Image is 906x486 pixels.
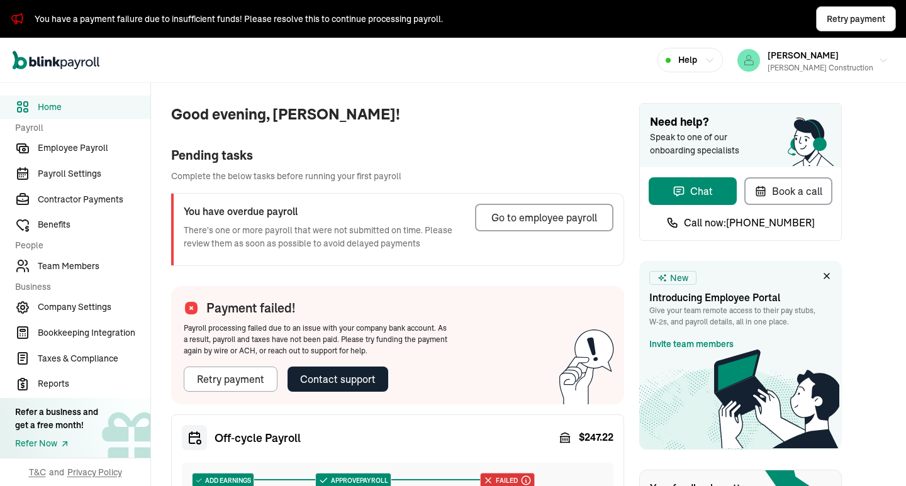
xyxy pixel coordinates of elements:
iframe: Chat Widget [843,426,906,486]
span: Payroll [15,121,143,135]
div: Chat [673,184,713,199]
span: Contractor Payments [38,193,150,206]
button: Help [657,48,723,72]
span: Help [678,53,697,67]
span: Benefits [38,218,150,231]
span: Reports [38,377,150,390]
a: Refer Now [15,437,98,450]
span: Team Members [38,260,150,273]
button: Retry payment [184,367,277,392]
p: Give your team remote access to their pay stubs, W‑2s, and payroll details, all in one place. [649,305,832,328]
span: Call now: [PHONE_NUMBER] [684,215,815,230]
span: Good evening, [PERSON_NAME]! [171,103,624,126]
div: Pending tasks [171,146,624,165]
span: Employee Payroll [38,141,150,155]
span: Need help? [650,114,831,131]
div: You have a payment failure due to insufficient funds! Please resolve this to continue processing ... [35,13,443,26]
button: Contact support [288,367,388,392]
span: Failed [493,476,518,485]
p: There's one or more payroll that were not submitted on time. Please review them as soon as possib... [184,224,465,250]
span: Off‑cycle Payroll [215,429,301,446]
span: Business [15,280,143,294]
div: Refer a business and get a free month! [15,406,98,432]
button: Book a call [744,177,832,205]
div: Go to employee payroll [491,210,597,225]
button: [PERSON_NAME][PERSON_NAME] Construction [732,45,893,76]
div: Contact support [300,372,376,387]
span: APPROVE PAYROLL [328,476,388,485]
span: Payroll Settings [38,167,150,180]
div: [PERSON_NAME] Construction [768,62,873,74]
span: [PERSON_NAME] [768,50,839,61]
span: Privacy Policy [67,466,122,478]
button: Go to employee payroll [475,204,613,231]
h3: You have overdue payroll [184,204,465,219]
span: Company Settings [38,301,150,314]
button: Retry payment [816,6,896,31]
span: $ 247.22 [579,430,613,445]
div: Book a call [754,184,822,199]
span: Taxes & Compliance [38,352,150,365]
span: Retry payment [827,13,885,26]
nav: Global [13,42,99,79]
span: New [670,272,688,285]
div: Payroll processing failed due to an issue with your company bank account. As a result, payroll an... [184,323,448,356]
span: Speak to one of our onboarding specialists [650,131,757,157]
span: Complete the below tasks before running your first payroll [171,170,624,183]
span: Payment failed! [206,299,295,318]
h3: Introducing Employee Portal [649,290,832,305]
span: T&C [29,466,46,478]
span: People [15,239,143,252]
span: Bookkeeping Integration [38,326,150,340]
div: Retry payment [197,372,264,387]
button: Chat [649,177,737,205]
span: Home [38,101,150,114]
a: Invite team members [649,338,734,351]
